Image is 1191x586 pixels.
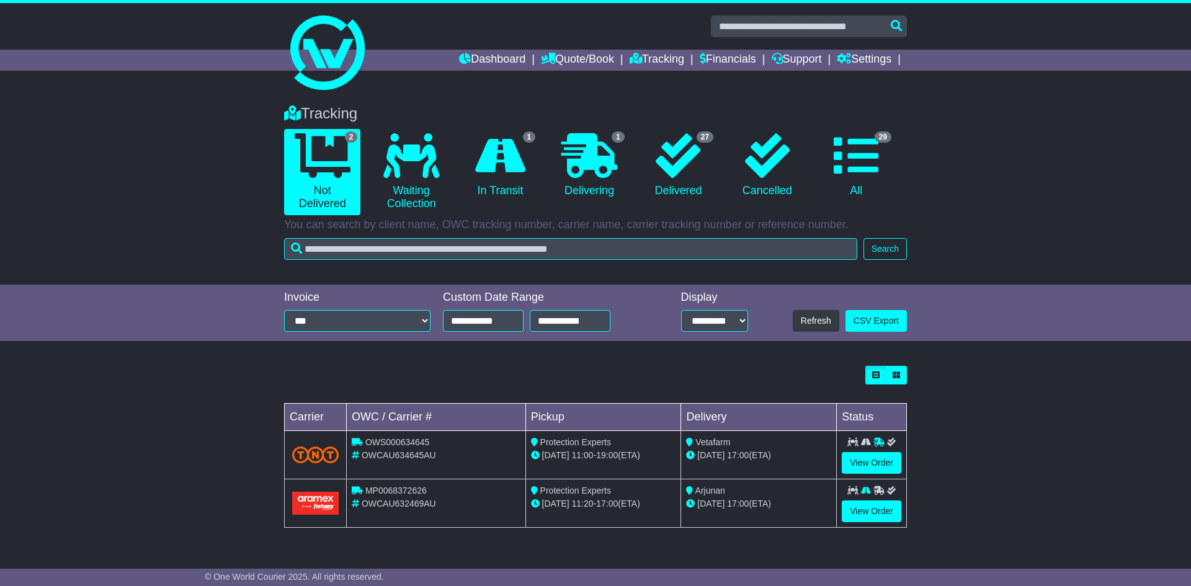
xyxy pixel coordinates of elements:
div: (ETA) [686,497,831,510]
span: 27 [697,131,713,143]
span: 11:20 [572,499,594,508]
span: 17:00 [727,499,749,508]
div: Invoice [284,291,430,304]
span: 17:00 [727,450,749,460]
span: Protection Experts [540,437,611,447]
a: Waiting Collection [373,129,449,215]
span: [DATE] [697,499,725,508]
span: 2 [345,131,358,143]
a: 1 Delivering [551,129,627,202]
td: Status [837,404,907,431]
a: Tracking [630,50,684,71]
div: - (ETA) [531,449,676,462]
a: 27 Delivered [640,129,716,202]
td: Carrier [285,404,347,431]
span: Protection Experts [540,486,611,495]
div: (ETA) [686,449,831,462]
span: OWCAU634645AU [362,450,436,460]
span: 1 [523,131,536,143]
span: OWCAU632469AU [362,499,436,508]
td: OWC / Carrier # [347,404,526,431]
a: Financials [700,50,756,71]
div: Display [681,291,748,304]
a: View Order [842,452,901,474]
img: TNT_Domestic.png [292,446,339,463]
a: 29 All [818,129,894,202]
a: Cancelled [729,129,805,202]
span: OWS000634645 [365,437,430,447]
a: Settings [837,50,891,71]
span: MP0068372626 [365,486,427,495]
div: Tracking [278,105,913,123]
button: Refresh [793,310,839,332]
span: [DATE] [542,450,569,460]
img: Aramex.png [292,492,339,515]
a: 1 In Transit [462,129,538,202]
a: View Order [842,500,901,522]
a: Support [772,50,822,71]
span: Vetafarm [695,437,730,447]
td: Delivery [681,404,837,431]
p: You can search by client name, OWC tracking number, carrier name, carrier tracking number or refe... [284,218,907,232]
span: Arjunan [695,486,725,495]
span: 19:00 [596,450,618,460]
button: Search [863,238,907,260]
div: - (ETA) [531,497,676,510]
td: Pickup [525,404,681,431]
span: 1 [612,131,625,143]
span: © One World Courier 2025. All rights reserved. [205,572,384,582]
a: CSV Export [845,310,907,332]
a: Quote/Book [541,50,614,71]
span: 17:00 [596,499,618,508]
span: [DATE] [697,450,725,460]
span: 29 [875,131,891,143]
div: Custom Date Range [443,291,642,304]
span: [DATE] [542,499,569,508]
a: 2 Not Delivered [284,129,360,215]
a: Dashboard [459,50,525,71]
span: 11:00 [572,450,594,460]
